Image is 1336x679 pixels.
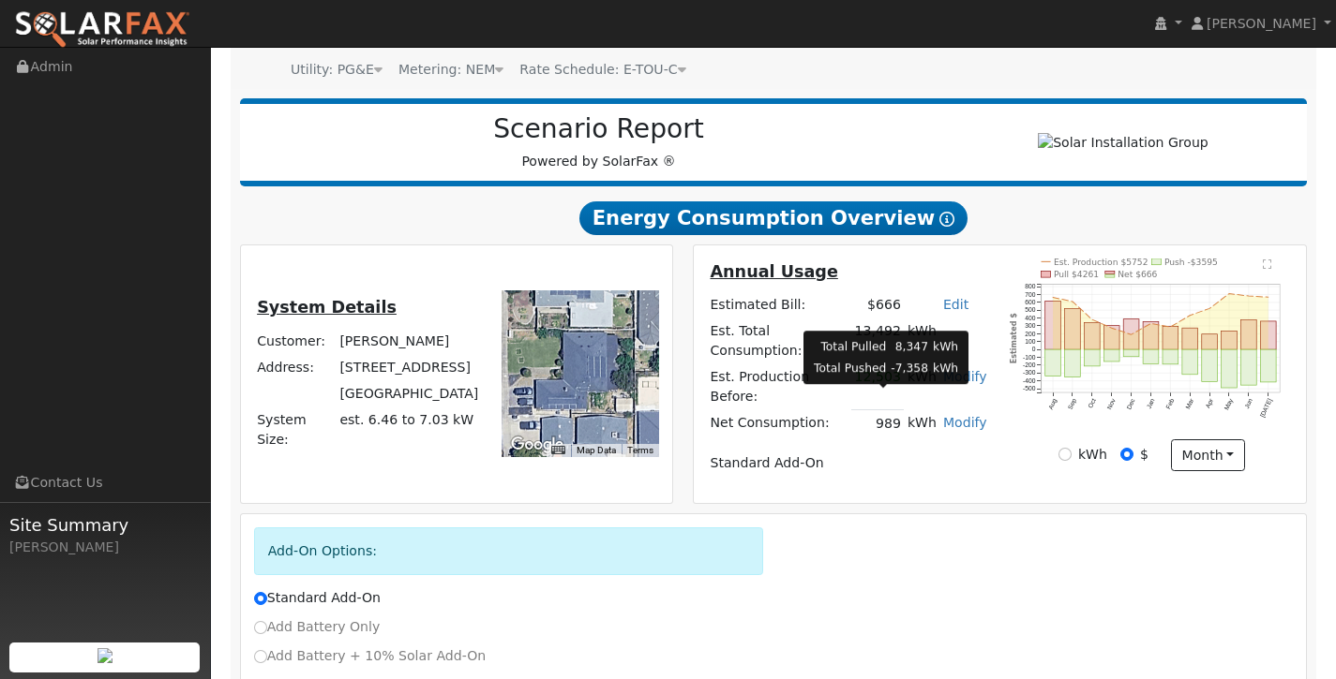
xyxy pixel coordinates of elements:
input: $ [1120,448,1133,461]
text: -100 [1023,354,1036,361]
td: kWh [904,410,939,437]
rect: onclick="" [1241,349,1257,385]
text: 300 [1026,322,1036,329]
circle: onclick="" [1248,295,1251,298]
text: 0 [1032,346,1036,352]
circle: onclick="" [1052,296,1055,299]
text: 600 [1026,299,1036,305]
td: Customer: [254,328,337,354]
rect: onclick="" [1124,319,1140,350]
rect: onclick="" [1045,349,1061,376]
text: Net $666 [1118,269,1158,279]
a: Terms [627,445,653,455]
text: -300 [1023,370,1036,376]
rect: onclick="" [1144,349,1160,363]
button: month [1171,439,1245,471]
text: Aug [1047,397,1058,410]
circle: onclick="" [1091,318,1094,321]
text: Pull $4261 [1054,269,1099,279]
td: Net Consumption: [707,410,851,437]
text: 400 [1026,315,1036,321]
td: Est. Production Before: [707,364,851,410]
text: Dec [1126,397,1137,410]
span: Site Summary [9,512,201,538]
circle: onclick="" [1228,292,1231,295]
text: Estimated $ [1010,313,1018,364]
circle: onclick="" [1131,333,1133,336]
td: Est. Total Consumption: [707,317,851,363]
img: Solar Installation Group [1038,133,1208,153]
rect: onclick="" [1085,323,1101,350]
circle: onclick="" [1268,296,1270,299]
text: -400 [1023,377,1036,384]
td: 8,347 [890,337,929,356]
u: Annual Usage [710,262,837,281]
img: retrieve [98,648,113,663]
text: May [1223,397,1236,411]
rect: onclick="" [1222,331,1238,349]
text: 800 [1026,283,1036,289]
circle: onclick="" [1189,314,1192,317]
i: Show Help [939,212,954,227]
rect: onclick="" [1124,349,1140,357]
text: Jun [1244,397,1254,409]
a: Edit [943,297,968,312]
input: Standard Add-On [254,592,267,605]
text: Apr [1205,397,1216,410]
circle: onclick="" [1150,322,1153,325]
text: Sep [1067,397,1078,410]
rect: onclick="" [1182,349,1198,375]
text: -200 [1023,362,1036,368]
a: Open this area in Google Maps (opens a new window) [506,433,568,457]
td: 989 [851,410,904,437]
td: kWh [932,337,959,356]
td: Total Pushed [813,360,887,378]
rect: onclick="" [1104,349,1120,362]
button: Map Data [577,444,616,457]
text: Oct [1087,397,1097,409]
label: Add Battery + 10% Solar Add-On [254,646,487,666]
text: Est. Production $5752 [1054,257,1148,267]
div: [PERSON_NAME] [9,538,201,557]
input: Add Battery Only [254,621,267,634]
span: Alias: H2ETOUCN [519,62,685,77]
label: Add Battery Only [254,617,381,637]
text: 500 [1026,306,1036,313]
rect: onclick="" [1163,327,1178,350]
label: $ [1140,445,1148,465]
span: est. 6.46 to 7.03 kW [339,412,473,427]
rect: onclick="" [1261,349,1277,382]
span: Energy Consumption Overview [579,201,968,235]
rect: onclick="" [1085,349,1101,366]
circle: onclick="" [1111,327,1114,330]
a: Modify [943,415,987,430]
td: $666 [851,291,904,317]
text: 700 [1026,291,1036,298]
h2: Scenario Report [259,113,938,145]
label: kWh [1078,445,1107,465]
text:  [1264,258,1272,269]
div: Powered by SolarFax ® [249,113,949,171]
div: Utility: PG&E [291,60,383,80]
input: kWh [1058,448,1072,461]
div: Metering: NEM [398,60,503,80]
img: Google [506,433,568,457]
span: [PERSON_NAME] [1207,16,1316,31]
td: 13,492 [851,317,904,363]
text: Feb [1165,397,1176,410]
rect: onclick="" [1241,320,1257,350]
text: 200 [1026,331,1036,337]
td: -7,358 [890,360,929,378]
text: Nov [1106,397,1118,410]
td: Address: [254,354,337,380]
rect: onclick="" [1065,309,1081,350]
rect: onclick="" [1202,334,1218,349]
button: Keyboard shortcuts [551,444,564,457]
td: kWh [932,360,959,378]
text: Mar [1185,397,1196,410]
u: System Details [257,298,397,317]
td: Total Pulled [813,337,887,356]
rect: onclick="" [1261,321,1277,349]
rect: onclick="" [1104,326,1120,350]
text: 100 [1026,338,1036,345]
